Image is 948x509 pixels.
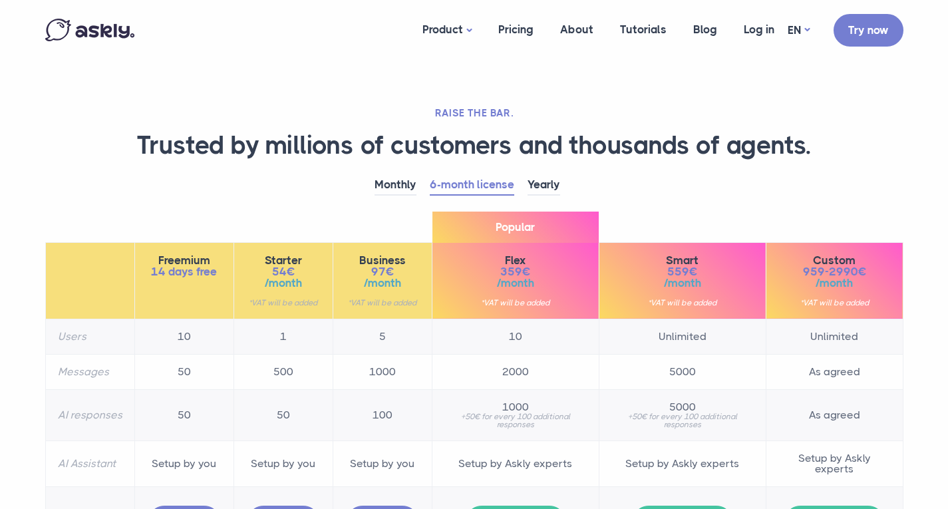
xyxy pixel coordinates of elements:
a: EN [788,21,810,40]
th: AI responses [45,389,134,440]
a: 6-month license [430,175,514,196]
span: 1000 [444,402,587,413]
span: /month [345,277,420,289]
a: About [547,4,607,55]
span: 14 days free [147,266,222,277]
td: Setup by you [333,440,432,486]
span: Business [345,255,420,266]
span: 559€ [611,266,754,277]
span: Smart [611,255,754,266]
h1: Trusted by millions of customers and thousands of agents. [45,130,903,162]
td: 100 [333,389,432,440]
small: *VAT will be added [611,299,754,307]
td: 1000 [333,354,432,389]
td: Unlimited [766,319,903,354]
span: /month [778,277,891,289]
a: Yearly [528,175,560,196]
small: *VAT will be added [345,299,420,307]
span: Flex [444,255,587,266]
td: Setup by you [234,440,333,486]
span: /month [246,277,321,289]
a: Pricing [485,4,547,55]
span: 959-2990€ [778,266,891,277]
span: /month [611,277,754,289]
span: As agreed [778,410,891,421]
a: Tutorials [607,4,680,55]
small: *VAT will be added [778,299,891,307]
span: 54€ [246,266,321,277]
td: Setup by Askly experts [766,440,903,486]
td: 10 [432,319,599,354]
th: Users [45,319,134,354]
span: 97€ [345,266,420,277]
td: 50 [134,389,234,440]
td: Setup by Askly experts [432,440,599,486]
h2: RAISE THE BAR. [45,106,903,120]
td: 50 [234,389,333,440]
td: Setup by you [134,440,234,486]
span: 5000 [611,402,754,413]
td: 50 [134,354,234,389]
td: 2000 [432,354,599,389]
th: Messages [45,354,134,389]
td: Unlimited [599,319,766,354]
td: 1 [234,319,333,354]
a: Blog [680,4,730,55]
small: +50€ for every 100 additional responses [611,413,754,428]
td: 500 [234,354,333,389]
a: Product [409,4,485,57]
span: /month [444,277,587,289]
td: 5000 [599,354,766,389]
small: +50€ for every 100 additional responses [444,413,587,428]
small: *VAT will be added [246,299,321,307]
a: Try now [834,14,903,47]
a: Monthly [375,175,416,196]
span: Freemium [147,255,222,266]
span: Custom [778,255,891,266]
td: Setup by Askly experts [599,440,766,486]
small: *VAT will be added [444,299,587,307]
span: Popular [432,212,599,243]
span: 359€ [444,266,587,277]
span: Starter [246,255,321,266]
td: 5 [333,319,432,354]
img: Askly [45,19,134,41]
td: As agreed [766,354,903,389]
td: 10 [134,319,234,354]
th: AI Assistant [45,440,134,486]
a: Log in [730,4,788,55]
